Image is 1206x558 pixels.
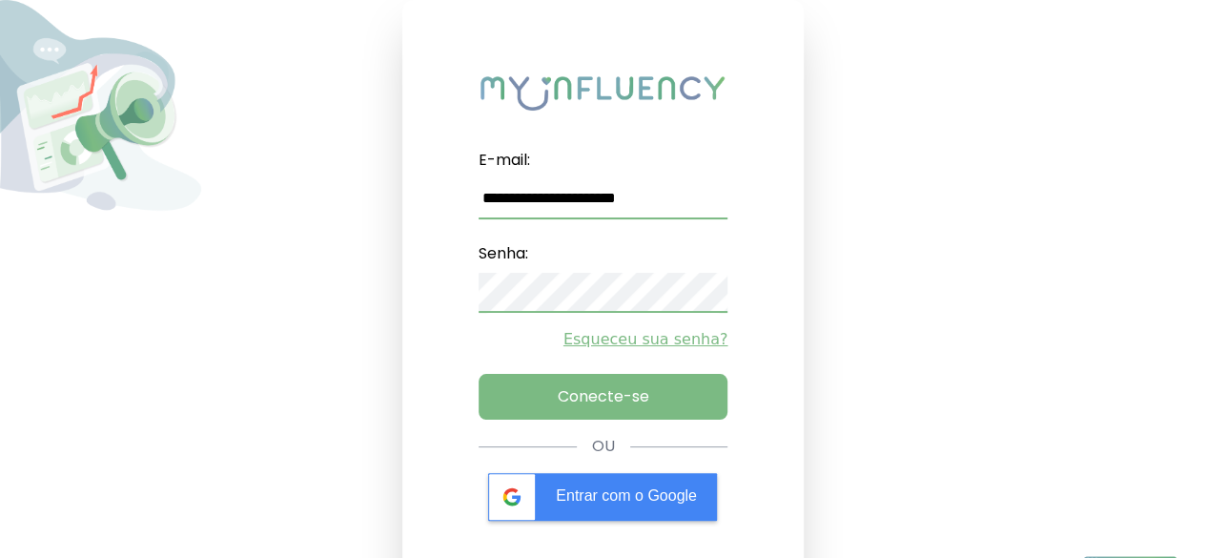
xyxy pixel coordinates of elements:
[479,374,728,420] button: Conecte-se
[488,473,717,521] div: Entrar com o Google
[480,76,725,111] img: Minha Influência
[479,242,528,264] font: Senha:
[563,330,728,348] font: Esqueceu sua senha?
[556,487,697,504] font: Entrar com o Google
[557,385,648,407] font: Conecte-se
[479,149,530,171] font: E-mail:
[479,328,728,351] a: Esqueceu sua senha?
[592,435,615,457] font: OU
